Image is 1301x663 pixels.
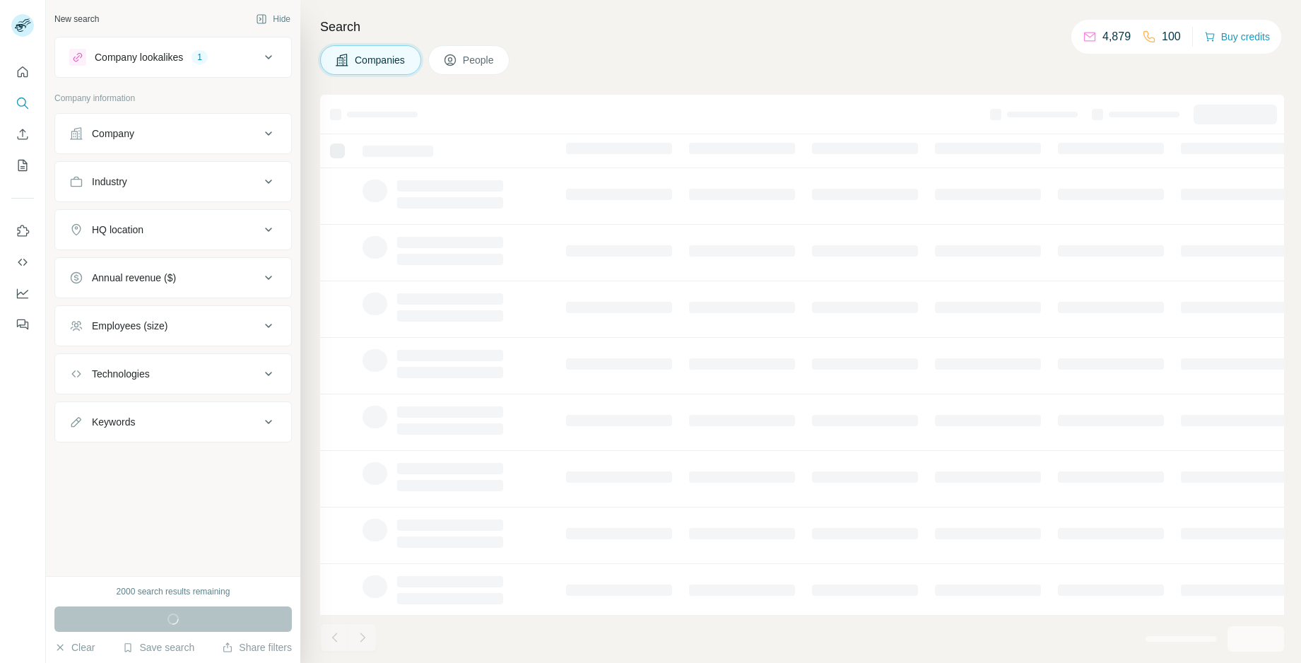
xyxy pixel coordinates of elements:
button: Quick start [11,59,34,85]
p: 4,879 [1102,28,1131,45]
p: 100 [1162,28,1181,45]
div: Annual revenue ($) [92,271,176,285]
div: 1 [192,51,208,64]
button: Company lookalikes1 [55,40,291,74]
div: Company [92,127,134,141]
button: Use Surfe on LinkedIn [11,218,34,244]
div: Industry [92,175,127,189]
button: Buy credits [1204,27,1270,47]
button: My lists [11,153,34,178]
button: Dashboard [11,281,34,306]
span: Companies [355,53,406,67]
div: Employees (size) [92,319,167,333]
button: Share filters [222,640,292,655]
div: Keywords [92,415,135,429]
div: New search [54,13,99,25]
button: Employees (size) [55,309,291,343]
button: Keywords [55,405,291,439]
div: HQ location [92,223,143,237]
div: Technologies [92,367,150,381]
button: Use Surfe API [11,250,34,275]
button: HQ location [55,213,291,247]
div: Company lookalikes [95,50,183,64]
button: Hide [246,8,300,30]
button: Feedback [11,312,34,337]
span: People [463,53,495,67]
p: Company information [54,92,292,105]
button: Technologies [55,357,291,391]
button: Search [11,90,34,116]
button: Save search [122,640,194,655]
button: Enrich CSV [11,122,34,147]
button: Annual revenue ($) [55,261,291,295]
h4: Search [320,17,1284,37]
button: Clear [54,640,95,655]
button: Company [55,117,291,151]
div: 2000 search results remaining [117,585,230,598]
button: Industry [55,165,291,199]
